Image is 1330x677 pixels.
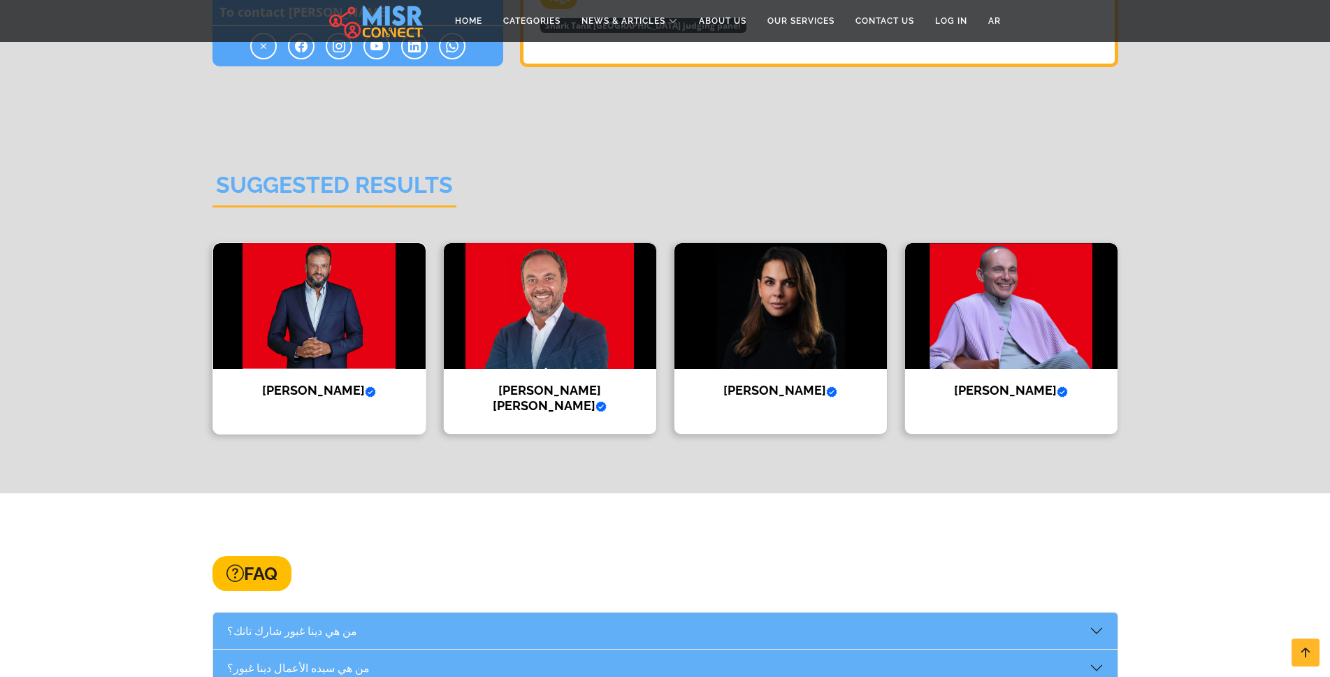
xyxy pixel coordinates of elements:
a: About Us [688,8,757,34]
a: Log in [925,8,978,34]
h2: FAQ [212,556,291,591]
svg: Verified account [365,386,376,398]
h4: [PERSON_NAME] [224,383,415,398]
a: Our Services [757,8,845,34]
button: من هي دينا غبور شارك تانك؟ [213,613,1118,649]
a: News & Articles [571,8,688,34]
img: Ayman Mamdouh Abbas [213,243,426,369]
h4: [PERSON_NAME] [PERSON_NAME] [454,383,646,413]
a: AR [978,8,1011,34]
h4: [PERSON_NAME] [685,383,876,398]
img: Mohamed Farouk [905,243,1118,369]
a: Home [444,8,493,34]
h4: [PERSON_NAME] [916,383,1107,398]
svg: Verified account [595,401,607,412]
a: Ahmed Tarek Khalil [PERSON_NAME] [PERSON_NAME] [435,242,665,435]
img: main.misr_connect [329,3,423,38]
h2: Suggested Results [212,172,456,208]
svg: Verified account [826,386,837,398]
a: Mohamed Farouk [PERSON_NAME] [896,242,1127,435]
span: News & Articles [581,15,665,27]
img: Hilda Louca [674,243,887,369]
img: Ahmed Tarek Khalil [444,243,656,369]
a: Categories [493,8,571,34]
a: Ayman Mamdouh Abbas [PERSON_NAME] [204,242,435,435]
a: Hilda Louca [PERSON_NAME] [665,242,896,435]
a: Contact Us [845,8,925,34]
svg: Verified account [1057,386,1068,398]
